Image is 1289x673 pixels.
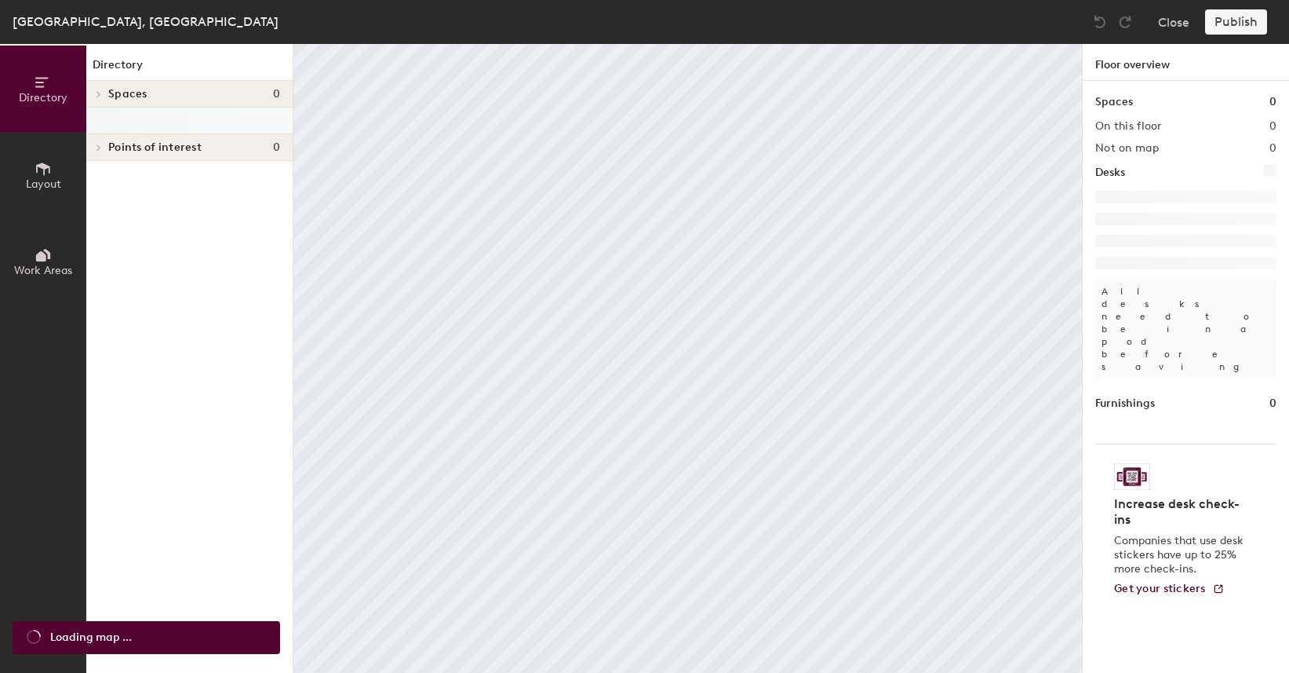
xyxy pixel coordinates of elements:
[19,91,67,104] span: Directory
[1269,142,1276,155] h2: 0
[108,141,202,154] span: Points of interest
[1095,164,1125,181] h1: Desks
[1114,583,1225,596] a: Get your stickers
[1269,120,1276,133] h2: 0
[26,177,61,191] span: Layout
[1114,582,1206,595] span: Get your stickers
[293,44,1082,673] canvas: Map
[1117,14,1133,30] img: Redo
[86,57,293,81] h1: Directory
[1114,496,1248,528] h4: Increase desk check-ins
[1158,9,1189,35] button: Close
[1095,395,1155,412] h1: Furnishings
[108,88,147,101] span: Spaces
[1095,93,1133,111] h1: Spaces
[1095,120,1162,133] h2: On this floor
[14,264,72,277] span: Work Areas
[273,141,280,154] span: 0
[50,629,132,646] span: Loading map ...
[1095,142,1159,155] h2: Not on map
[1269,395,1276,412] h1: 0
[1269,93,1276,111] h1: 0
[1114,463,1150,490] img: Sticker logo
[13,12,279,31] div: [GEOGRAPHIC_DATA], [GEOGRAPHIC_DATA]
[1114,534,1248,576] p: Companies that use desk stickers have up to 25% more check-ins.
[1083,44,1289,81] h1: Floor overview
[273,88,280,101] span: 0
[1092,14,1108,30] img: Undo
[1095,279,1276,379] p: All desks need to be in a pod before saving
